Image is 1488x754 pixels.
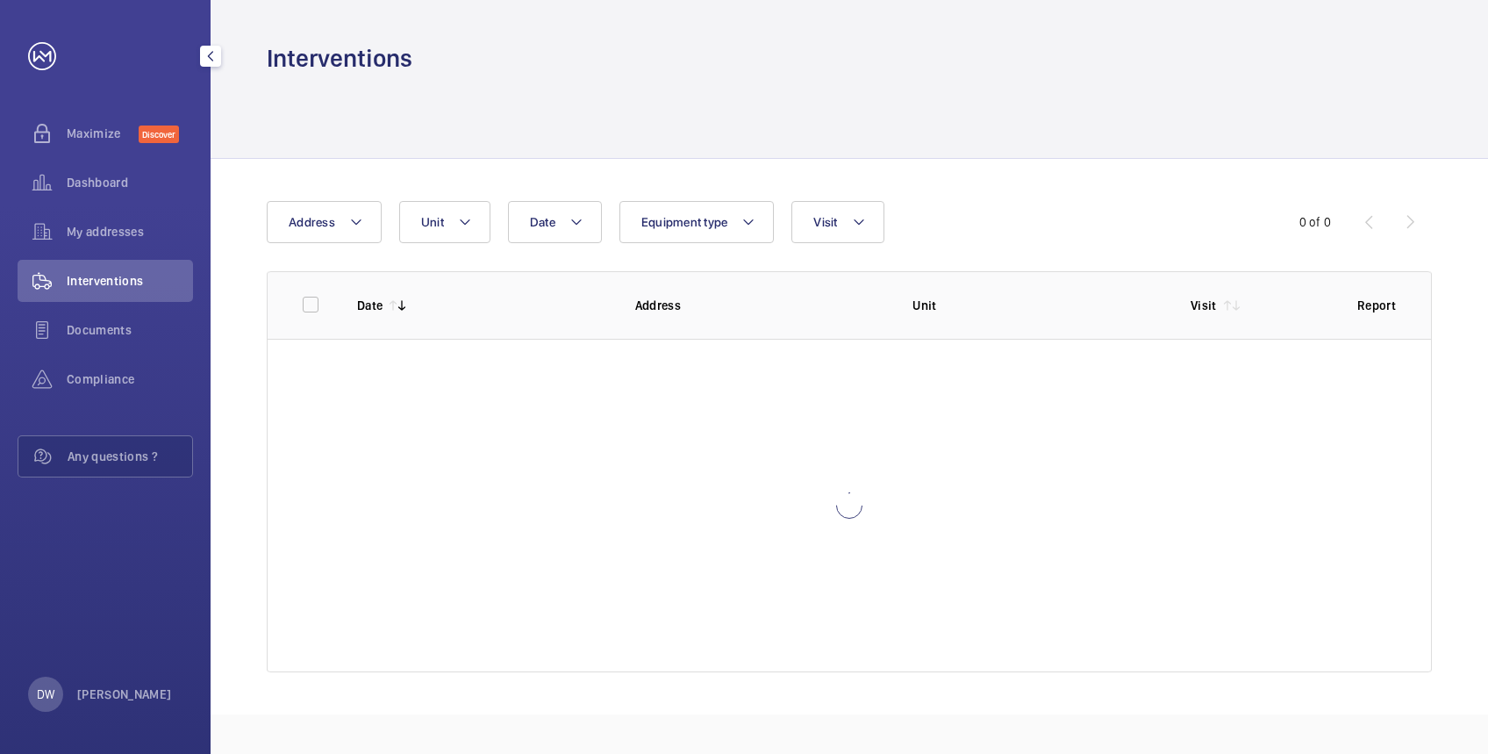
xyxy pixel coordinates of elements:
[267,42,412,75] h1: Interventions
[37,686,54,703] p: DW
[67,321,193,339] span: Documents
[267,201,382,243] button: Address
[1357,297,1396,314] p: Report
[67,272,193,290] span: Interventions
[77,686,172,703] p: [PERSON_NAME]
[421,215,444,229] span: Unit
[641,215,728,229] span: Equipment type
[1191,297,1217,314] p: Visit
[67,125,139,142] span: Maximize
[912,297,1162,314] p: Unit
[508,201,602,243] button: Date
[791,201,883,243] button: Visit
[530,215,555,229] span: Date
[67,370,193,388] span: Compliance
[635,297,885,314] p: Address
[67,223,193,241] span: My addresses
[619,201,775,243] button: Equipment type
[289,215,335,229] span: Address
[357,297,383,314] p: Date
[1299,213,1331,231] div: 0 of 0
[399,201,490,243] button: Unit
[67,174,193,191] span: Dashboard
[139,126,179,143] span: Discover
[813,215,837,229] span: Visit
[68,448,192,465] span: Any questions ?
